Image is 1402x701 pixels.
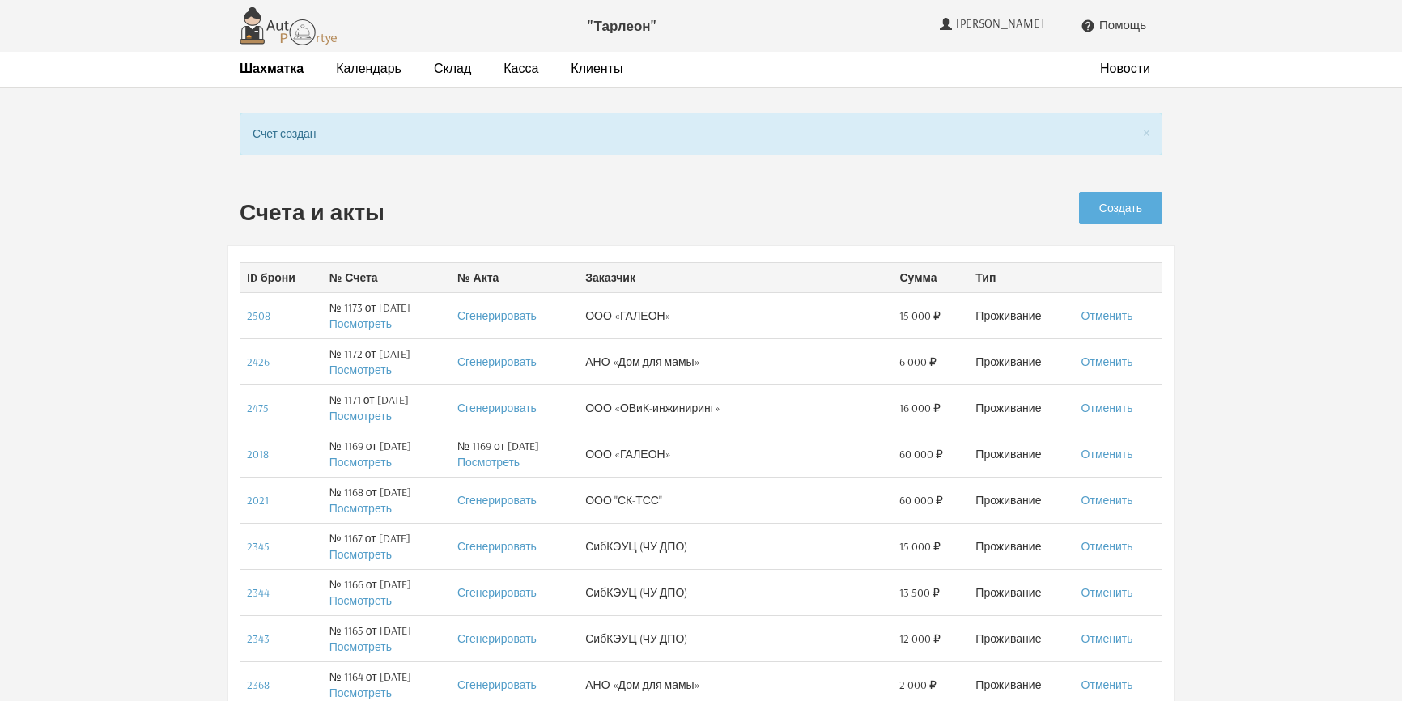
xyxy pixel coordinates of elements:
span: 15 000 ₽ [899,538,941,554]
a: 2475 [247,401,269,415]
a: Отменить [1081,447,1133,461]
a: 2345 [247,539,270,554]
td: № 1166 от [DATE] [323,569,451,615]
td: № 1173 от [DATE] [323,292,451,338]
a: Отменить [1081,355,1133,369]
a: Сгенерировать [457,678,537,692]
td: СибКЭУЦ (ЧУ ДПО) [579,523,893,569]
a: Отменить [1081,308,1133,323]
td: ООО "СК-ТСС" [579,477,893,523]
a: Посмотреть [329,501,392,516]
a: 2344 [247,585,270,600]
a: Сгенерировать [457,308,537,323]
td: Проживание [969,384,1074,431]
span: 60 000 ₽ [899,446,943,462]
a: Календарь [336,60,401,77]
a: 2508 [247,308,270,323]
th: Заказчик [579,262,893,292]
td: Проживание [969,338,1074,384]
a: Сгенерировать [457,355,537,369]
a: Касса [503,60,538,77]
a: Посмотреть [457,455,520,469]
td: ООО «ГАЛЕОН» [579,431,893,477]
a: Посмотреть [329,686,392,700]
a: 2368 [247,678,270,692]
td: № 1165 от [DATE] [323,615,451,661]
th: Тип [969,262,1074,292]
a: 2021 [247,493,269,508]
span: [PERSON_NAME] [956,16,1048,31]
td: Проживание [969,477,1074,523]
td: № 1169 от [DATE] [451,431,579,477]
a: Отменить [1081,678,1133,692]
a: 2343 [247,631,270,646]
td: Проживание [969,569,1074,615]
td: Проживание [969,615,1074,661]
span: 60 000 ₽ [899,492,943,508]
td: № 1167 от [DATE] [323,523,451,569]
a: Сгенерировать [457,493,537,508]
a: Отменить [1081,631,1133,646]
a: Отменить [1081,493,1133,508]
a: Клиенты [571,60,622,77]
a: Новости [1100,60,1150,77]
a: Сгенерировать [457,585,537,600]
th: № Счета [323,262,451,292]
a: Посмотреть [329,317,392,331]
a: Сгенерировать [457,539,537,554]
a: Посмотреть [329,593,392,608]
button: Close [1143,124,1150,141]
th: ID брони [240,262,323,292]
td: Проживание [969,292,1074,338]
span: 12 000 ₽ [899,631,941,647]
a: Склад [434,60,471,77]
span: 15 000 ₽ [899,308,941,324]
td: ООО «ГАЛЕОН» [579,292,893,338]
span: Помощь [1099,18,1146,32]
a: Сгенерировать [457,631,537,646]
a: Отменить [1081,585,1133,600]
a: Посмотреть [329,639,392,654]
strong: Шахматка [240,60,304,76]
td: ООО «ОВиК-инжиниринг» [579,384,893,431]
a: Посмотреть [329,455,392,469]
a: Шахматка [240,60,304,77]
td: № 1171 от [DATE] [323,384,451,431]
a: Посмотреть [329,363,392,377]
th: № Акта [451,262,579,292]
span: 13 500 ₽ [899,584,940,601]
td: АНО «Дом для мамы» [579,338,893,384]
a: Посмотреть [329,547,392,562]
span: × [1143,121,1150,142]
h2: Счета и акты [240,200,926,225]
td: Проживание [969,431,1074,477]
i:  [1081,19,1095,33]
a: Отменить [1081,401,1133,415]
td: № 1172 от [DATE] [323,338,451,384]
td: СибКЭУЦ (ЧУ ДПО) [579,615,893,661]
a: 2018 [247,447,269,461]
td: Проживание [969,523,1074,569]
a: Создать [1079,192,1162,224]
td: № 1169 от [DATE] [323,431,451,477]
a: 2426 [247,355,270,369]
a: Сгенерировать [457,401,537,415]
td: СибКЭУЦ (ЧУ ДПО) [579,569,893,615]
a: Отменить [1081,539,1133,554]
th: Сумма [893,262,969,292]
a: Посмотреть [329,409,392,423]
span: 6 000 ₽ [899,354,937,370]
span: 16 000 ₽ [899,400,941,416]
span: 2 000 ₽ [899,677,937,693]
td: № 1168 от [DATE] [323,477,451,523]
div: Счет создан [240,113,1162,155]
